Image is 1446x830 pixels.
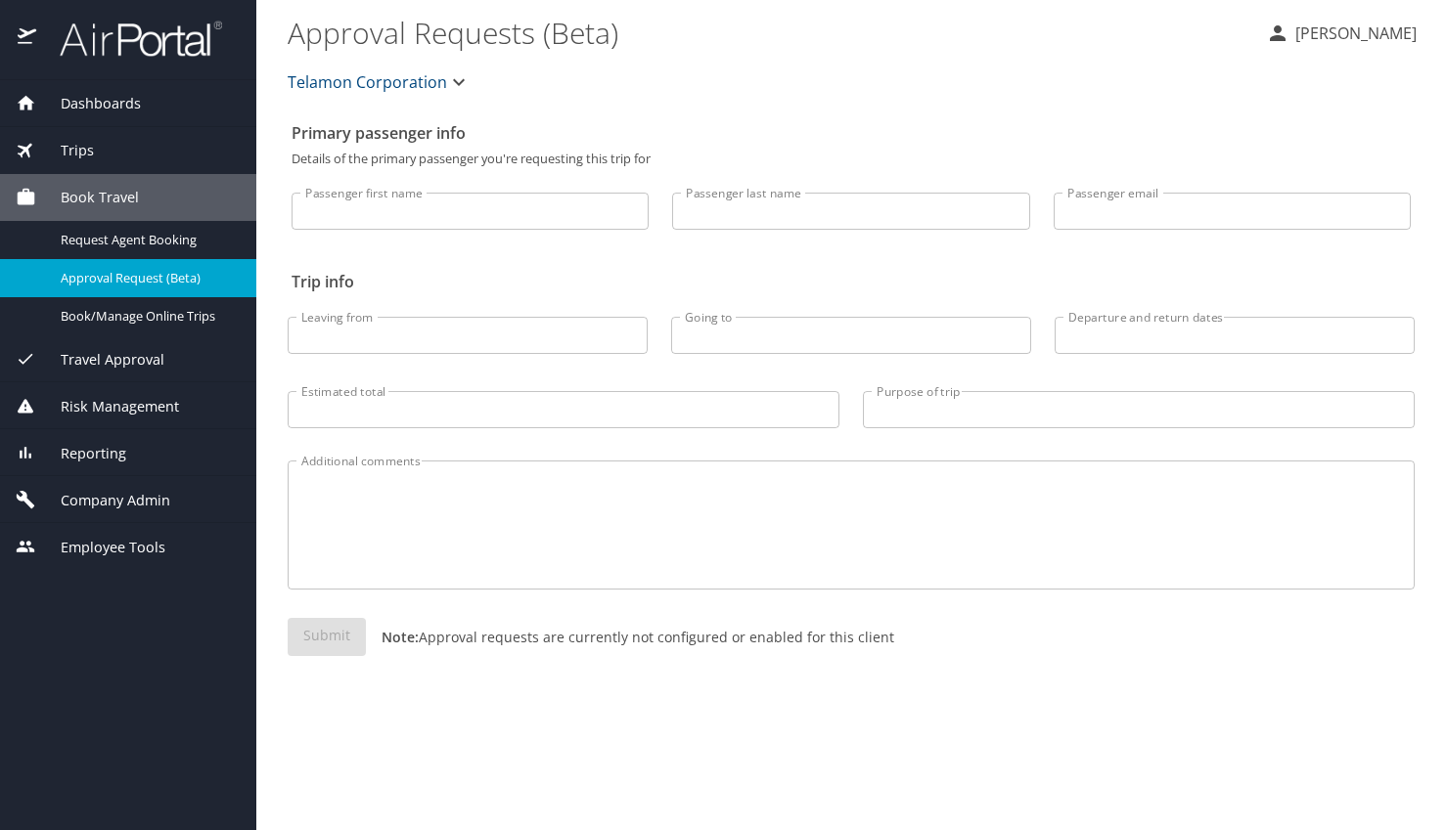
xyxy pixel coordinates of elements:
p: Details of the primary passenger you're requesting this trip for [292,153,1411,165]
button: Telamon Corporation [280,63,478,102]
strong: Note: [382,628,419,646]
h2: Trip info [292,266,1411,297]
h2: Primary passenger info [292,117,1411,149]
span: Travel Approval [36,349,164,371]
img: icon-airportal.png [18,20,38,58]
span: Reporting [36,443,126,464]
img: airportal-logo.png [38,20,222,58]
span: Trips [36,140,94,161]
span: Dashboards [36,93,141,114]
span: Risk Management [36,396,179,417]
span: Request Agent Booking [61,231,233,249]
span: Company Admin [36,490,170,511]
span: Book Travel [36,187,139,208]
button: [PERSON_NAME] [1258,16,1424,51]
span: Employee Tools [36,537,165,558]
h1: Approval Requests (Beta) [288,2,1250,63]
p: Approval requests are currently not configured or enabled for this client [366,627,894,647]
span: Telamon Corporation [288,68,447,96]
span: Approval Request (Beta) [61,269,233,287]
span: Book/Manage Online Trips [61,307,233,326]
p: [PERSON_NAME] [1289,22,1417,45]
